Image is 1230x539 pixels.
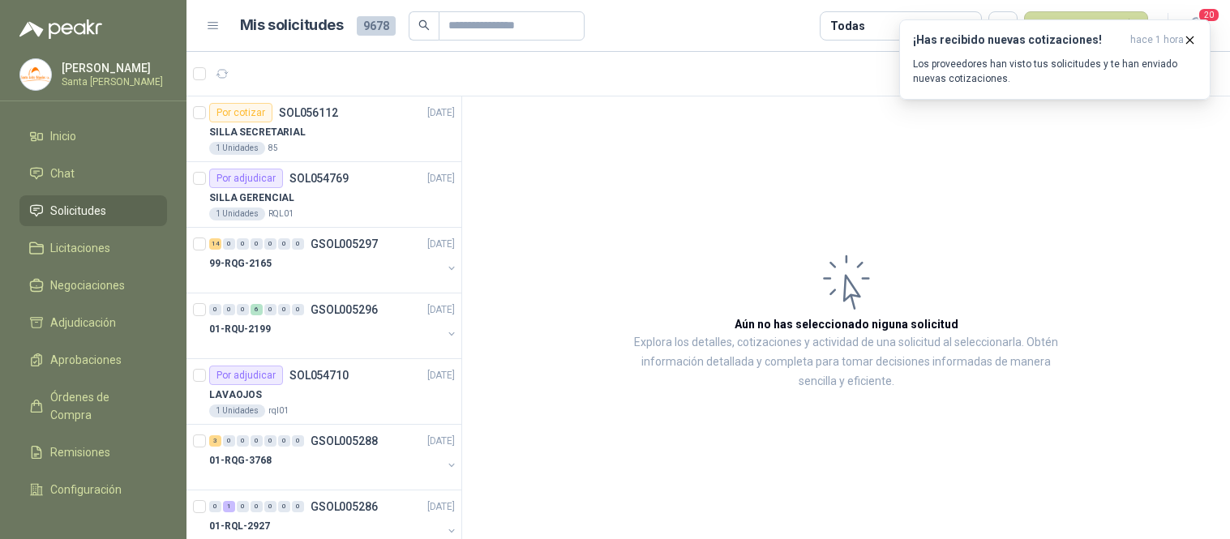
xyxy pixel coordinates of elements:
div: 0 [223,435,235,447]
div: 1 [223,501,235,512]
div: 14 [209,238,221,250]
a: 14 0 0 0 0 0 0 GSOL005297[DATE] 99-RQG-2165 [209,234,458,286]
a: Por adjudicarSOL054710[DATE] LAVAOJOS1 Unidadesrql01 [186,359,461,425]
p: 99-RQG-2165 [209,256,272,272]
p: rql01 [268,404,289,417]
div: 0 [264,304,276,315]
div: 0 [251,501,263,512]
p: [DATE] [427,499,455,515]
a: Adjudicación [19,307,167,338]
div: 0 [251,435,263,447]
p: Explora los detalles, cotizaciones y actividad de una solicitud al seleccionarla. Obtén informaci... [624,333,1068,391]
div: Por cotizar [209,103,272,122]
div: 0 [278,501,290,512]
button: 20 [1181,11,1211,41]
span: Negociaciones [50,276,125,294]
div: Por adjudicar [209,169,283,188]
span: 9678 [357,16,396,36]
div: 0 [223,238,235,250]
div: 0 [251,238,263,250]
p: Los proveedores han visto tus solicitudes y te han enviado nuevas cotizaciones. [913,57,1197,86]
div: 1 Unidades [209,404,265,417]
div: 0 [292,304,304,315]
p: GSOL005297 [311,238,378,250]
img: Logo peakr [19,19,102,39]
p: GSOL005288 [311,435,378,447]
p: [DATE] [427,171,455,186]
span: Adjudicación [50,314,116,332]
div: 0 [209,304,221,315]
a: 0 0 0 6 0 0 0 GSOL005296[DATE] 01-RQU-2199 [209,300,458,352]
p: Santa [PERSON_NAME] [62,77,163,87]
span: 20 [1198,7,1220,23]
span: Solicitudes [50,202,106,220]
div: 0 [264,238,276,250]
div: 0 [278,435,290,447]
span: hace 1 hora [1130,33,1184,47]
div: 0 [223,304,235,315]
span: Configuración [50,481,122,498]
a: Solicitudes [19,195,167,226]
p: 85 [268,142,278,155]
div: Todas [830,17,864,35]
button: Nueva solicitud [1024,11,1148,41]
div: 0 [264,501,276,512]
a: 3 0 0 0 0 0 0 GSOL005288[DATE] 01-RQG-3768 [209,431,458,483]
a: Inicio [19,121,167,152]
div: 0 [292,501,304,512]
div: 0 [292,238,304,250]
p: SILLA GERENCIAL [209,190,294,206]
p: RQL01 [268,207,294,220]
a: Remisiones [19,437,167,468]
div: 0 [237,304,249,315]
div: 0 [209,501,221,512]
a: Por adjudicarSOL054769[DATE] SILLA GERENCIAL1 UnidadesRQL01 [186,162,461,228]
p: 01-RQG-3768 [209,453,272,468]
p: 01-RQL-2927 [209,519,270,534]
h1: Mis solicitudes [240,14,344,37]
p: GSOL005286 [311,501,378,512]
p: GSOL005296 [311,304,378,315]
a: Licitaciones [19,233,167,263]
p: SOL056112 [279,107,338,118]
a: Chat [19,158,167,189]
span: Aprobaciones [50,351,122,369]
p: [DATE] [427,302,455,318]
p: LAVAOJOS [209,387,262,403]
div: 0 [292,435,304,447]
div: 0 [237,238,249,250]
p: [DATE] [427,434,455,449]
div: 1 Unidades [209,207,265,220]
p: [DATE] [427,368,455,383]
a: Por cotizarSOL056112[DATE] SILLA SECRETARIAL1 Unidades85 [186,96,461,162]
h3: ¡Has recibido nuevas cotizaciones! [913,33,1124,47]
span: Inicio [50,127,76,145]
p: [DATE] [427,105,455,121]
h3: Aún no has seleccionado niguna solicitud [735,315,958,333]
button: ¡Has recibido nuevas cotizaciones!hace 1 hora Los proveedores han visto tus solicitudes y te han ... [899,19,1211,100]
span: Órdenes de Compra [50,388,152,424]
div: 6 [251,304,263,315]
div: 0 [237,501,249,512]
a: Configuración [19,474,167,505]
span: Licitaciones [50,239,110,257]
img: Company Logo [20,59,51,90]
p: SOL054710 [289,370,349,381]
p: 01-RQU-2199 [209,322,271,337]
p: [DATE] [427,237,455,252]
div: Por adjudicar [209,366,283,385]
div: 0 [237,435,249,447]
a: Órdenes de Compra [19,382,167,430]
p: [PERSON_NAME] [62,62,163,74]
div: 0 [278,238,290,250]
a: Aprobaciones [19,344,167,375]
p: SILLA SECRETARIAL [209,125,306,140]
div: 3 [209,435,221,447]
a: Negociaciones [19,270,167,301]
div: 0 [264,435,276,447]
p: SOL054769 [289,173,349,184]
div: 1 Unidades [209,142,265,155]
span: search [418,19,430,31]
span: Remisiones [50,443,110,461]
span: Chat [50,165,75,182]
